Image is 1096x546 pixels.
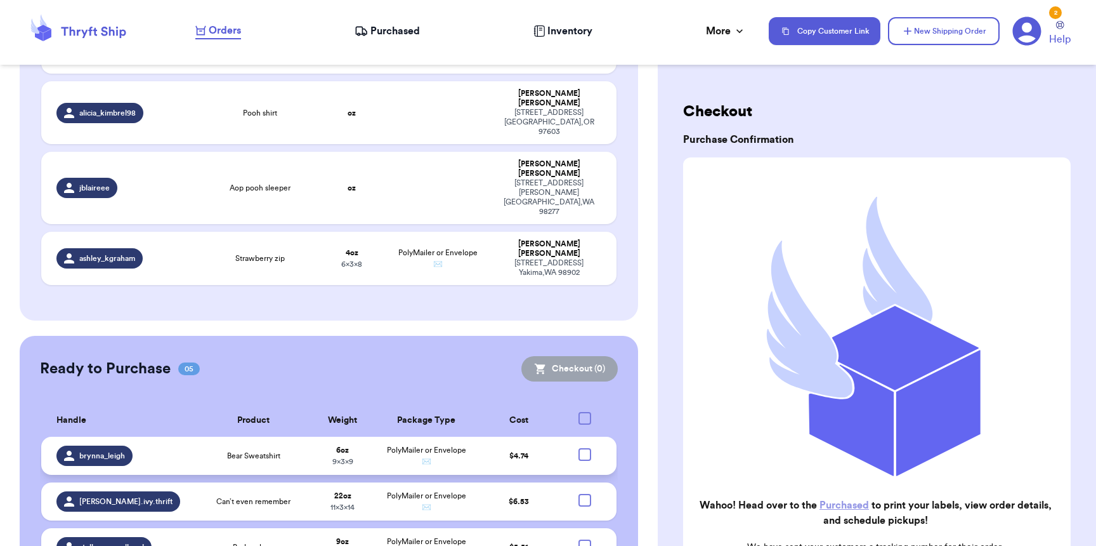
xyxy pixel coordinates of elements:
span: Help [1049,32,1071,47]
div: [STREET_ADDRESS] Yakima , WA 98902 [497,258,601,277]
span: Inventory [547,23,592,39]
span: ashley_kgraham [79,253,135,263]
div: [PERSON_NAME] [PERSON_NAME] [497,89,601,108]
span: 05 [178,363,200,375]
span: Handle [56,414,86,427]
th: Package Type [376,404,476,437]
span: $ 6.53 [509,498,529,505]
span: Pooh shirt [243,108,277,118]
span: Can’t even remember [216,496,290,507]
a: Inventory [533,23,592,39]
strong: oz [348,184,356,192]
a: Help [1049,21,1071,47]
a: Purchased [819,500,869,510]
div: 2 [1049,6,1062,19]
button: Checkout (0) [521,356,618,382]
span: 6 x 3 x 8 [341,260,362,268]
span: $ 4.74 [509,452,528,460]
span: PolyMailer or Envelope ✉️ [398,249,478,268]
span: Purchased [370,23,420,39]
button: New Shipping Order [888,17,1000,45]
h2: Ready to Purchase [40,359,171,379]
span: brynna_leigh [79,451,125,461]
a: Orders [195,23,241,39]
div: [STREET_ADDRESS][PERSON_NAME] [GEOGRAPHIC_DATA] , WA 98277 [497,178,601,216]
span: Orders [209,23,241,38]
h2: Wahoo! Head over to the to print your labels, view order details, and schedule pickups! [693,498,1058,528]
span: jblaireee [79,183,110,193]
span: 9 x 3 x 9 [332,458,353,465]
strong: 22 oz [334,492,351,500]
a: Purchased [355,23,420,39]
strong: 4 oz [346,249,358,256]
div: [PERSON_NAME] [PERSON_NAME] [497,239,601,258]
strong: 9 oz [336,538,349,545]
th: Cost [477,404,561,437]
span: Aop pooh sleeper [230,183,290,193]
h3: Purchase Confirmation [683,132,1071,147]
a: 2 [1012,17,1041,46]
span: Bear Sweatshirt [227,451,280,461]
h2: Checkout [683,102,1071,122]
div: [PERSON_NAME] [PERSON_NAME] [497,159,601,178]
span: PolyMailer or Envelope ✉️ [387,446,466,465]
span: PolyMailer or Envelope ✉️ [387,492,466,511]
th: Weight [310,404,377,437]
strong: 6 oz [336,446,349,454]
span: [PERSON_NAME].ivy.thrift [79,496,173,507]
th: Product [198,404,310,437]
span: 11 x 3 x 14 [330,503,355,511]
span: Strawberry zip [235,253,285,263]
button: Copy Customer Link [769,17,880,45]
div: More [706,23,746,39]
strong: oz [348,109,356,117]
span: alicia_kimbrel98 [79,108,136,118]
div: [STREET_ADDRESS] [GEOGRAPHIC_DATA] , OR 97603 [497,108,601,136]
